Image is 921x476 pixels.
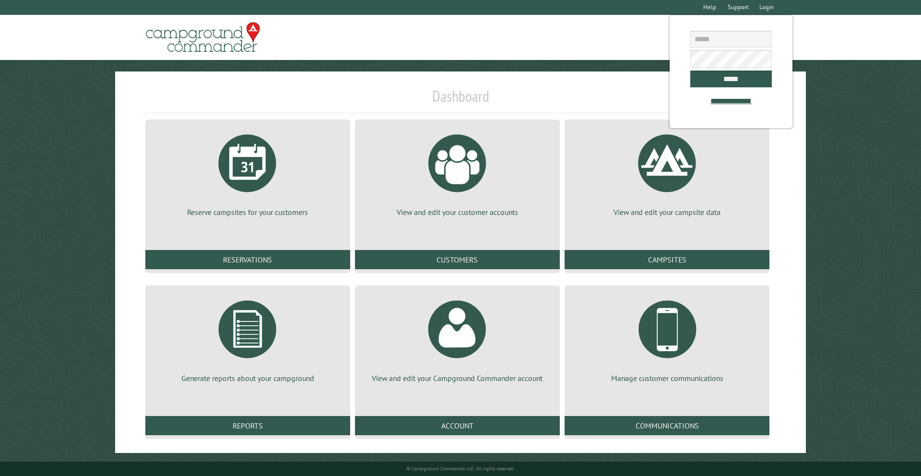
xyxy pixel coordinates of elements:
p: View and edit your campsite data [576,207,758,217]
a: View and edit your campsite data [576,127,758,217]
h1: Dashboard [143,87,779,113]
p: Generate reports about your campground [157,373,339,383]
a: Generate reports about your campground [157,293,339,383]
a: Customers [355,250,560,269]
a: Account [355,416,560,435]
a: View and edit your customer accounts [366,127,548,217]
a: Reports [145,416,350,435]
p: Manage customer communications [576,373,758,383]
img: Campground Commander [143,19,263,56]
a: Reserve campsites for your customers [157,127,339,217]
small: © Campground Commander LLC. All rights reserved. [406,465,515,472]
p: Reserve campsites for your customers [157,207,339,217]
a: Communications [565,416,769,435]
a: Campsites [565,250,769,269]
a: Manage customer communications [576,293,758,383]
p: View and edit your customer accounts [366,207,548,217]
a: Reservations [145,250,350,269]
p: View and edit your Campground Commander account [366,373,548,383]
a: View and edit your Campground Commander account [366,293,548,383]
